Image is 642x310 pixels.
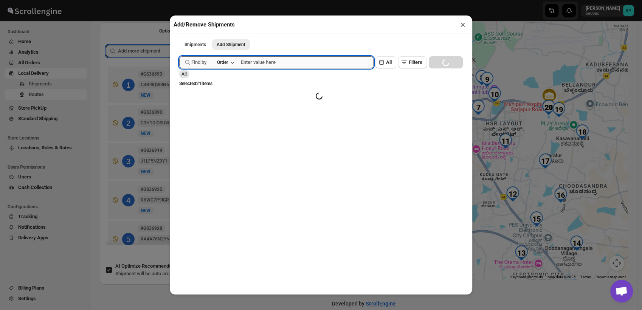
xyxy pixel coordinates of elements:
span: Shipments [185,42,206,48]
button: Filters [398,56,427,68]
span: Filters [409,59,422,65]
a: Open chat [610,280,633,302]
span: All [386,59,392,65]
h2: Add/Remove Shipments [174,21,235,28]
div: Order [217,59,228,65]
span: All [181,71,187,77]
span: Find by [191,59,206,66]
span: Selected 21 items [179,81,212,86]
button: × [457,19,468,30]
div: Selected Shipments [100,39,361,248]
span: Add Shipment [217,42,245,48]
button: All [375,56,396,68]
button: Order [212,57,239,68]
input: Enter value here [241,56,374,68]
